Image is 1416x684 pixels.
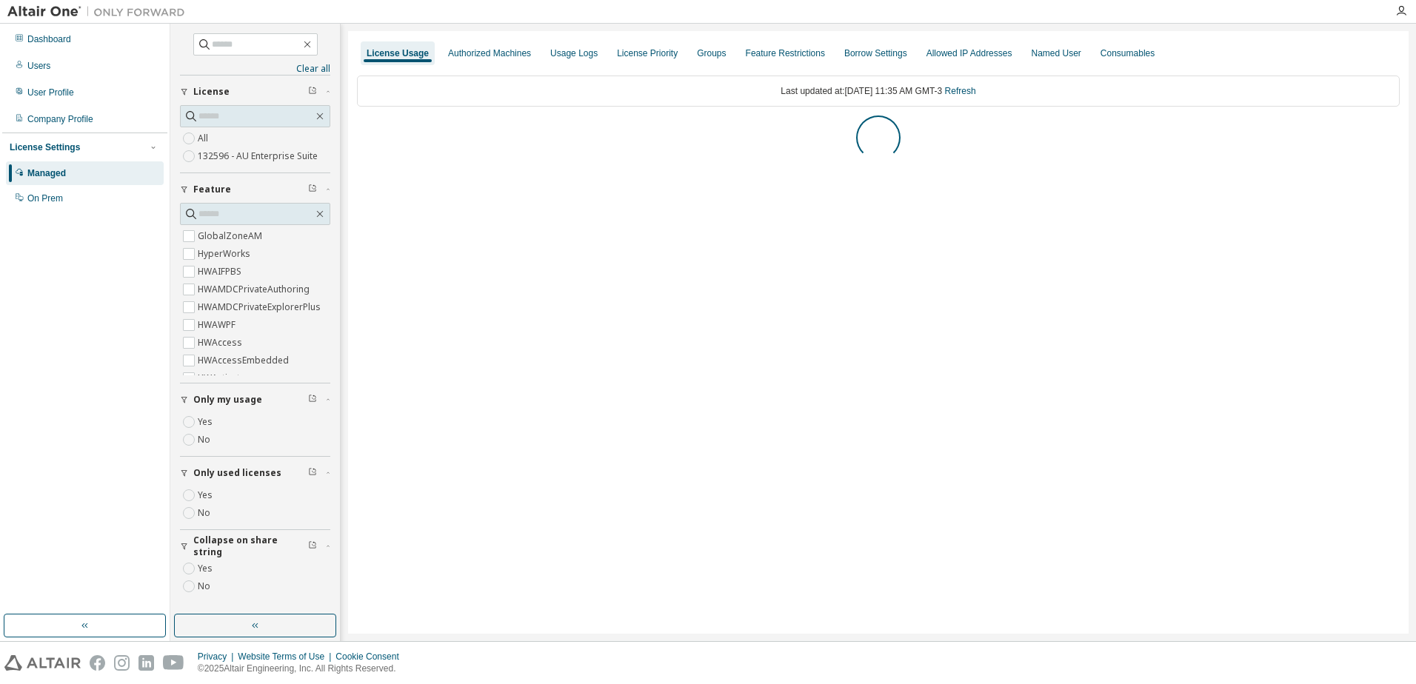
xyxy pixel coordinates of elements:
label: All [198,130,211,147]
button: Only used licenses [180,457,330,489]
span: License [193,86,230,98]
button: License [180,76,330,108]
div: Authorized Machines [448,47,531,59]
div: Groups [697,47,726,59]
label: HWAccess [198,334,245,352]
span: Clear filter [308,540,317,552]
p: © 2025 Altair Engineering, Inc. All Rights Reserved. [198,663,408,675]
div: Users [27,60,50,72]
div: License Settings [10,141,80,153]
span: Feature [193,184,231,195]
div: Cookie Consent [335,651,407,663]
img: facebook.svg [90,655,105,671]
label: Yes [198,413,216,431]
label: No [198,577,213,595]
div: Feature Restrictions [746,47,825,59]
label: GlobalZoneAM [198,227,265,245]
span: Only used licenses [193,467,281,479]
a: Refresh [945,86,976,96]
span: Clear filter [308,467,317,479]
div: Privacy [198,651,238,663]
span: Only my usage [193,394,262,406]
label: No [198,504,213,522]
label: HWAIFPBS [198,263,244,281]
div: Company Profile [27,113,93,125]
div: On Prem [27,192,63,204]
div: Consumables [1101,47,1155,59]
span: Clear filter [308,184,317,195]
label: Yes [198,560,216,577]
label: HWAWPF [198,316,238,334]
label: HWAMDCPrivateAuthoring [198,281,313,298]
span: Clear filter [308,86,317,98]
div: Website Terms of Use [238,651,335,663]
label: No [198,431,213,449]
button: Feature [180,173,330,206]
div: User Profile [27,87,74,98]
div: Usage Logs [550,47,598,59]
img: linkedin.svg [138,655,154,671]
label: 132596 - AU Enterprise Suite [198,147,321,165]
label: HWActivate [198,369,248,387]
label: HyperWorks [198,245,253,263]
button: Collapse on share string [180,530,330,563]
div: Named User [1031,47,1081,59]
label: HWAMDCPrivateExplorerPlus [198,298,324,316]
span: Clear filter [308,394,317,406]
label: Yes [198,486,216,504]
div: Managed [27,167,66,179]
div: License Usage [367,47,429,59]
img: altair_logo.svg [4,655,81,671]
div: Borrow Settings [844,47,907,59]
label: HWAccessEmbedded [198,352,292,369]
div: Last updated at: [DATE] 11:35 AM GMT-3 [357,76,1400,107]
div: Allowed IP Addresses [926,47,1012,59]
div: License Priority [617,47,678,59]
img: instagram.svg [114,655,130,671]
a: Clear all [180,63,330,75]
button: Only my usage [180,383,330,416]
span: Collapse on share string [193,534,308,558]
div: Dashboard [27,33,71,45]
img: Altair One [7,4,193,19]
img: youtube.svg [163,655,184,671]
